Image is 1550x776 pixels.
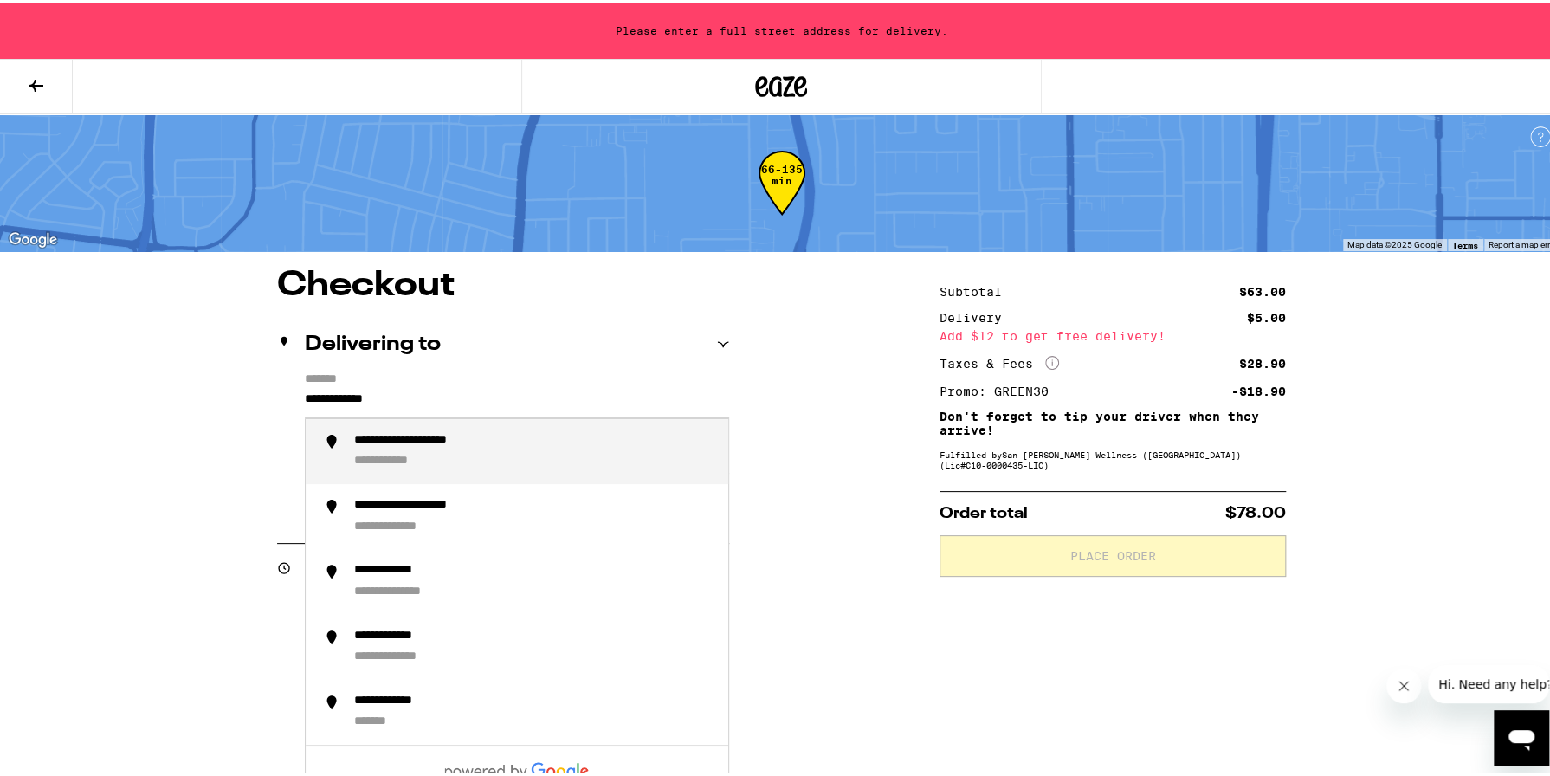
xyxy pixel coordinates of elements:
div: 66-135 min [759,160,805,225]
div: Subtotal [940,282,1014,294]
h2: Delivering to [305,331,441,352]
a: Terms [1452,236,1478,247]
div: Delivery [940,308,1014,320]
span: Place Order [1070,546,1156,559]
iframe: Message from company [1428,662,1549,700]
span: Map data ©2025 Google [1347,236,1442,246]
div: Fulfilled by San [PERSON_NAME] Wellness ([GEOGRAPHIC_DATA]) (Lic# C10-0000435-LIC ) [940,446,1286,467]
div: $63.00 [1239,282,1286,294]
h1: Checkout [277,265,729,300]
iframe: Close message [1386,665,1421,700]
p: Don't forget to tip your driver when they arrive! [940,406,1286,434]
span: $78.00 [1225,502,1286,518]
iframe: Button to launch messaging window [1494,707,1549,762]
div: $5.00 [1247,308,1286,320]
img: Google [4,225,61,248]
div: -$18.90 [1231,382,1286,394]
div: $28.90 [1239,354,1286,366]
div: Taxes & Fees [940,352,1059,368]
span: Order total [940,502,1028,518]
div: Promo: GREEN30 [940,382,1061,394]
button: Place Order [940,532,1286,573]
a: Open this area in Google Maps (opens a new window) [4,225,61,248]
span: Hi. Need any help? [10,12,125,26]
div: Add $12 to get free delivery! [940,327,1286,339]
